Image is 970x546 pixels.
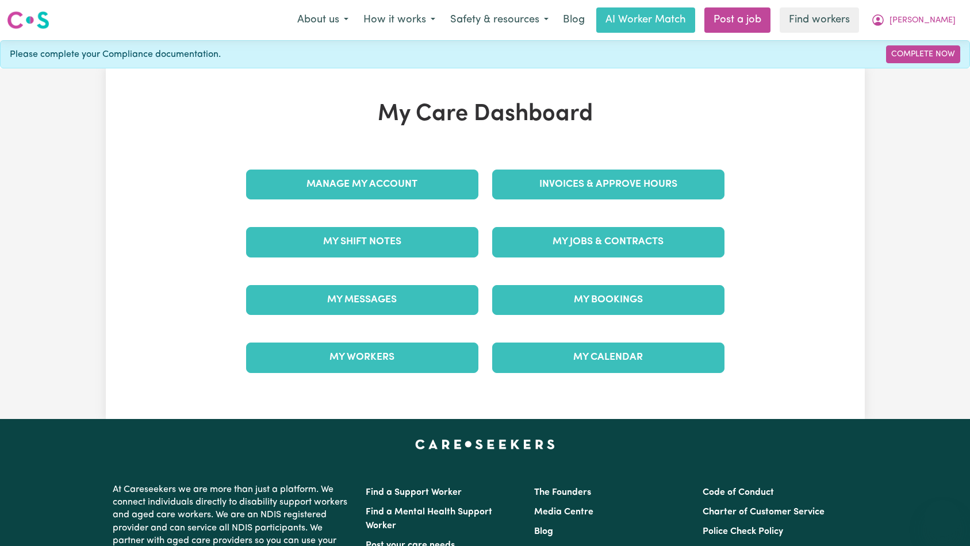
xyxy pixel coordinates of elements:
a: My Shift Notes [246,227,478,257]
button: How it works [356,8,443,32]
a: Post a job [704,7,770,33]
a: Blog [534,527,553,536]
a: Blog [556,7,592,33]
button: My Account [864,8,963,32]
a: Find a Mental Health Support Worker [366,507,492,530]
a: Police Check Policy [703,527,783,536]
img: Careseekers logo [7,10,49,30]
a: Complete Now [886,45,960,63]
button: Safety & resources [443,8,556,32]
a: Find workers [780,7,859,33]
a: Manage My Account [246,170,478,199]
a: My Jobs & Contracts [492,227,724,257]
a: Invoices & Approve Hours [492,170,724,199]
h1: My Care Dashboard [239,101,731,128]
a: My Workers [246,343,478,372]
a: Careseekers logo [7,7,49,33]
a: Find a Support Worker [366,488,462,497]
a: Code of Conduct [703,488,774,497]
span: Please complete your Compliance documentation. [10,48,221,61]
a: The Founders [534,488,591,497]
button: About us [290,8,356,32]
span: [PERSON_NAME] [890,14,956,27]
a: My Messages [246,285,478,315]
a: Careseekers home page [415,440,555,449]
a: Charter of Customer Service [703,507,825,517]
a: My Calendar [492,343,724,372]
a: AI Worker Match [596,7,695,33]
a: Media Centre [534,507,593,517]
a: My Bookings [492,285,724,315]
iframe: Button to launch messaging window [924,500,961,537]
